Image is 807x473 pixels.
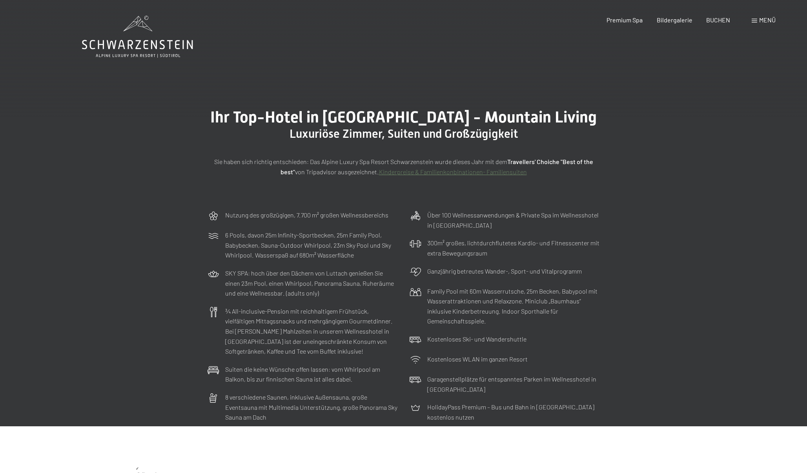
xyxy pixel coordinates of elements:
p: 6 Pools, davon 25m Infinity-Sportbecken, 25m Family Pool, Babybecken, Sauna-Outdoor Whirlpool, 23... [225,230,398,260]
p: HolidayPass Premium – Bus und Bahn in [GEOGRAPHIC_DATA] kostenlos nutzen [427,402,600,422]
p: Suiten die keine Wünsche offen lassen: vom Whirlpool am Balkon, bis zur finnischen Sauna ist alle... [225,364,398,384]
p: Family Pool mit 60m Wasserrutsche, 25m Becken, Babypool mit Wasserattraktionen und Relaxzone. Min... [427,286,600,326]
p: Sie haben sich richtig entschieden: Das Alpine Luxury Spa Resort Schwarzenstein wurde dieses Jahr... [208,157,600,177]
p: Ganzjährig betreutes Wander-, Sport- und Vitalprogramm [427,266,582,276]
p: 8 verschiedene Saunen, inklusive Außensauna, große Eventsauna mit Multimedia Unterstützung, große... [225,392,398,422]
p: SKY SPA: hoch über den Dächern von Luttach genießen Sie einen 23m Pool, einen Whirlpool, Panorama... [225,268,398,298]
a: Bildergalerie [657,16,692,24]
p: ¾ All-inclusive-Pension mit reichhaltigem Frühstück, vielfältigen Mittagssnacks und mehrgängigem ... [225,306,398,356]
p: Über 100 Wellnessanwendungen & Private Spa im Wellnesshotel in [GEOGRAPHIC_DATA] [427,210,600,230]
p: Kostenloses WLAN im ganzen Resort [427,354,528,364]
span: Luxuriöse Zimmer, Suiten und Großzügigkeit [290,127,518,141]
span: Ihr Top-Hotel in [GEOGRAPHIC_DATA] - Mountain Living [210,108,597,126]
strong: Travellers' Choiche "Best of the best" [281,158,593,175]
a: Premium Spa [607,16,643,24]
p: Kostenloses Ski- und Wandershuttle [427,334,526,344]
p: Garagenstellplätze für entspanntes Parken im Wellnesshotel in [GEOGRAPHIC_DATA] [427,374,600,394]
span: ✓ [136,466,139,471]
p: 300m² großes, lichtdurchflutetes Kardio- und Fitnesscenter mit extra Bewegungsraum [427,238,600,258]
a: BUCHEN [706,16,730,24]
a: Kinderpreise & Familienkonbinationen- Familiensuiten [379,168,527,175]
span: Menü [759,16,776,24]
p: Nutzung des großzügigen, 7.700 m² großen Wellnessbereichs [225,210,388,220]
